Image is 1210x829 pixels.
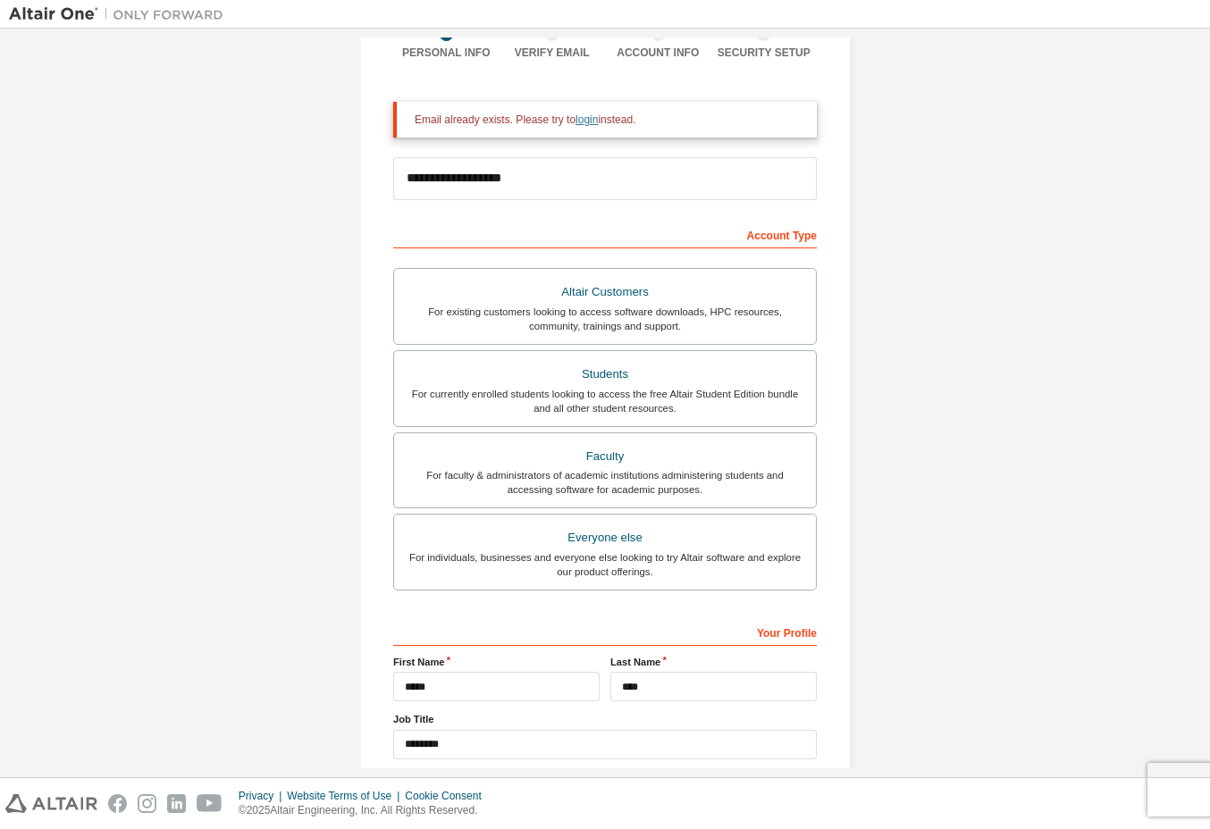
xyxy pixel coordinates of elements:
[108,794,127,813] img: facebook.svg
[711,46,818,60] div: Security Setup
[405,550,805,579] div: For individuals, businesses and everyone else looking to try Altair software and explore our prod...
[5,794,97,813] img: altair_logo.svg
[393,712,817,726] label: Job Title
[167,794,186,813] img: linkedin.svg
[405,525,805,550] div: Everyone else
[405,305,805,333] div: For existing customers looking to access software downloads, HPC resources, community, trainings ...
[610,655,817,669] label: Last Name
[405,789,492,803] div: Cookie Consent
[197,794,223,813] img: youtube.svg
[415,113,802,127] div: Email already exists. Please try to instead.
[393,617,817,646] div: Your Profile
[405,387,805,415] div: For currently enrolled students looking to access the free Altair Student Edition bundle and all ...
[405,444,805,469] div: Faculty
[9,5,232,23] img: Altair One
[576,113,598,126] a: login
[287,789,405,803] div: Website Terms of Use
[393,220,817,248] div: Account Type
[405,362,805,387] div: Students
[405,468,805,497] div: For faculty & administrators of academic institutions administering students and accessing softwa...
[239,789,287,803] div: Privacy
[138,794,156,813] img: instagram.svg
[605,46,711,60] div: Account Info
[393,655,600,669] label: First Name
[393,46,500,60] div: Personal Info
[405,280,805,305] div: Altair Customers
[500,46,606,60] div: Verify Email
[239,803,492,818] p: © 2025 Altair Engineering, Inc. All Rights Reserved.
